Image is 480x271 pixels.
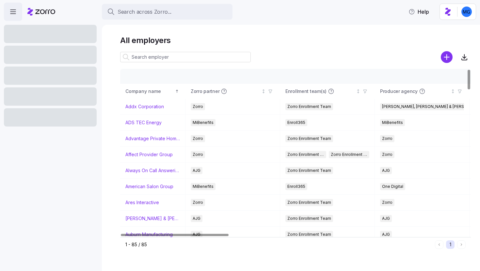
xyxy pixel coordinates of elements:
span: Zorro Enrollment Team [287,231,331,238]
span: Zorro Enrollment Team [287,167,331,174]
div: Not sorted [356,89,360,94]
span: Zorro [382,199,392,206]
span: MiBenefits [382,119,403,126]
div: 1 - 85 / 85 [125,241,432,248]
th: Enrollment team(s)Not sorted [280,84,375,99]
span: Zorro [193,135,203,142]
span: Zorro partner [191,88,219,95]
span: Zorro [193,151,203,158]
span: AJG [193,215,200,222]
button: Next page [457,240,466,249]
span: AJG [193,231,200,238]
h1: All employers [120,35,471,45]
a: American Salon Group [125,183,173,190]
span: Zorro Enrollment Team [287,151,324,158]
img: 61c362f0e1d336c60eacb74ec9823875 [461,7,472,17]
button: 1 [446,240,455,249]
a: Advantage Private Home Care [125,135,180,142]
th: Producer agencyNot sorted [375,84,470,99]
div: Sorted ascending [175,89,179,94]
button: Help [403,5,434,18]
span: AJG [382,215,390,222]
span: AJG [382,231,390,238]
span: Zorro Enrollment Team [287,135,331,142]
span: Zorro Enrollment Team [287,215,331,222]
span: Search across Zorro... [118,8,171,16]
span: Producer agency [380,88,418,95]
a: Ares Interactive [125,199,159,206]
a: Always On Call Answering Service [125,167,180,174]
span: Zorro [382,151,392,158]
svg: add icon [441,51,453,63]
a: ADS TEC Energy [125,119,162,126]
a: Addx Corporation [125,103,164,110]
span: AJG [382,167,390,174]
th: Company nameSorted ascending [120,84,185,99]
span: One Digital [382,183,403,190]
span: Zorro Enrollment Experts [331,151,368,158]
div: Not sorted [451,89,455,94]
button: Previous page [435,240,443,249]
th: Zorro partnerNot sorted [185,84,280,99]
a: Affect Provider Group [125,151,173,158]
span: Zorro Enrollment Team [287,199,331,206]
span: MiBenefits [193,183,214,190]
div: Company name [125,88,174,95]
span: Zorro [193,103,203,110]
span: MiBenefits [193,119,214,126]
a: Auburn Manufacturing [125,231,173,238]
span: AJG [193,167,200,174]
a: [PERSON_NAME] & [PERSON_NAME]'s [125,215,180,222]
span: Zorro [382,135,392,142]
span: Enroll365 [287,183,305,190]
button: Search across Zorro... [102,4,232,20]
span: Zorro Enrollment Team [287,103,331,110]
input: Search employer [120,52,251,62]
span: Zorro [193,199,203,206]
span: Help [408,8,429,16]
span: Enroll365 [287,119,305,126]
div: Not sorted [261,89,266,94]
span: Enrollment team(s) [285,88,327,95]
